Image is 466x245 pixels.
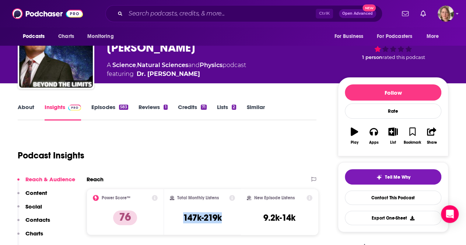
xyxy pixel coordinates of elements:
h1: Podcast Insights [18,150,84,161]
button: Content [17,189,47,203]
a: Science [112,62,136,69]
a: Episodes583 [91,104,128,120]
p: Social [25,203,42,210]
a: Lists2 [217,104,236,120]
p: Contacts [25,216,50,223]
a: Natural Sciences [137,62,188,69]
button: Show profile menu [438,6,454,22]
p: 76 [113,210,137,225]
button: Reach & Audience [17,176,75,189]
div: Apps [369,140,379,145]
p: Reach & Audience [25,176,75,183]
button: Bookmark [403,123,422,149]
span: More [427,31,439,42]
span: Charts [58,31,74,42]
span: For Podcasters [377,31,412,42]
h2: Reach [87,176,104,183]
div: 583 [119,105,128,110]
a: Physics [200,62,223,69]
p: Content [25,189,47,196]
span: and [188,62,200,69]
a: About [18,104,34,120]
img: Podchaser Pro [68,105,81,111]
span: For Business [334,31,363,42]
div: Rate [345,104,441,119]
span: New [362,4,376,11]
h2: Power Score™ [102,195,130,200]
button: Charts [17,230,43,244]
div: Bookmark [404,140,421,145]
div: 71 [201,105,207,110]
button: open menu [18,29,54,43]
span: Open Advanced [342,12,373,15]
a: InsightsPodchaser Pro [45,104,81,120]
a: Reviews1 [139,104,167,120]
span: Tell Me Why [385,174,410,180]
div: 2 [232,105,236,110]
span: rated this podcast [382,55,425,60]
button: Export One-Sheet [345,211,441,225]
div: Search podcasts, credits, & more... [105,5,382,22]
div: 1 [164,105,167,110]
input: Search podcasts, credits, & more... [126,8,316,20]
a: Show notifications dropdown [417,7,429,20]
a: Show notifications dropdown [399,7,411,20]
button: List [383,123,403,149]
button: open menu [82,29,123,43]
img: Podchaser - Follow, Share and Rate Podcasts [12,7,83,21]
button: open menu [372,29,423,43]
div: Open Intercom Messenger [441,205,459,223]
button: Contacts [17,216,50,230]
span: 1 person [362,55,382,60]
span: , [136,62,137,69]
button: Share [422,123,441,149]
div: List [390,140,396,145]
button: Play [345,123,364,149]
span: Monitoring [87,31,113,42]
a: Charts [53,29,78,43]
img: Into the Impossible With Brian Keating [19,14,93,88]
span: Ctrl K [316,9,333,18]
h2: New Episode Listens [254,195,295,200]
img: tell me why sparkle [376,174,382,180]
span: Podcasts [23,31,45,42]
button: tell me why sparkleTell Me Why [345,169,441,185]
span: featuring [107,70,246,78]
span: Logged in as AriFortierPr [438,6,454,22]
button: Apps [364,123,383,149]
button: open menu [421,29,448,43]
button: open menu [329,29,372,43]
a: Credits71 [178,104,207,120]
h2: Total Monthly Listens [177,195,219,200]
p: Charts [25,230,43,237]
img: User Profile [438,6,454,22]
button: Social [17,203,42,217]
a: Similar [246,104,264,120]
div: A podcast [107,61,246,78]
div: Share [427,140,437,145]
div: Play [351,140,358,145]
a: Contact This Podcast [345,190,441,205]
h3: 147k-219k [183,212,222,223]
button: Follow [345,84,441,101]
button: Open AdvancedNew [339,9,376,18]
div: Dr. [PERSON_NAME] [137,70,200,78]
h3: 9.2k-14k [263,212,295,223]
